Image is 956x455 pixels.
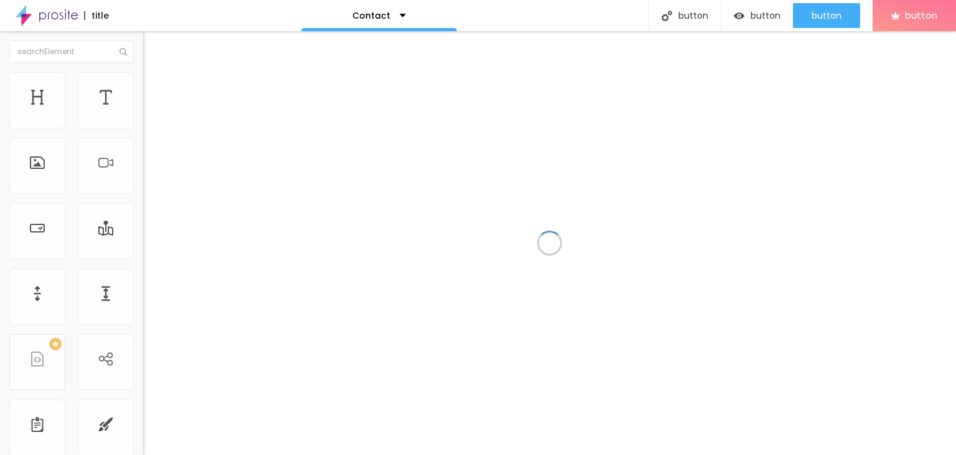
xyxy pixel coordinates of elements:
[905,10,937,21] span: button
[352,11,390,20] p: Contact
[734,11,744,21] img: view-1.svg
[9,41,134,63] input: searchElement
[721,3,793,28] button: button
[812,11,841,21] span: button
[793,3,860,28] button: button
[119,48,127,55] img: Icone
[662,11,672,21] img: Icone
[84,11,109,20] div: title
[751,11,780,21] span: button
